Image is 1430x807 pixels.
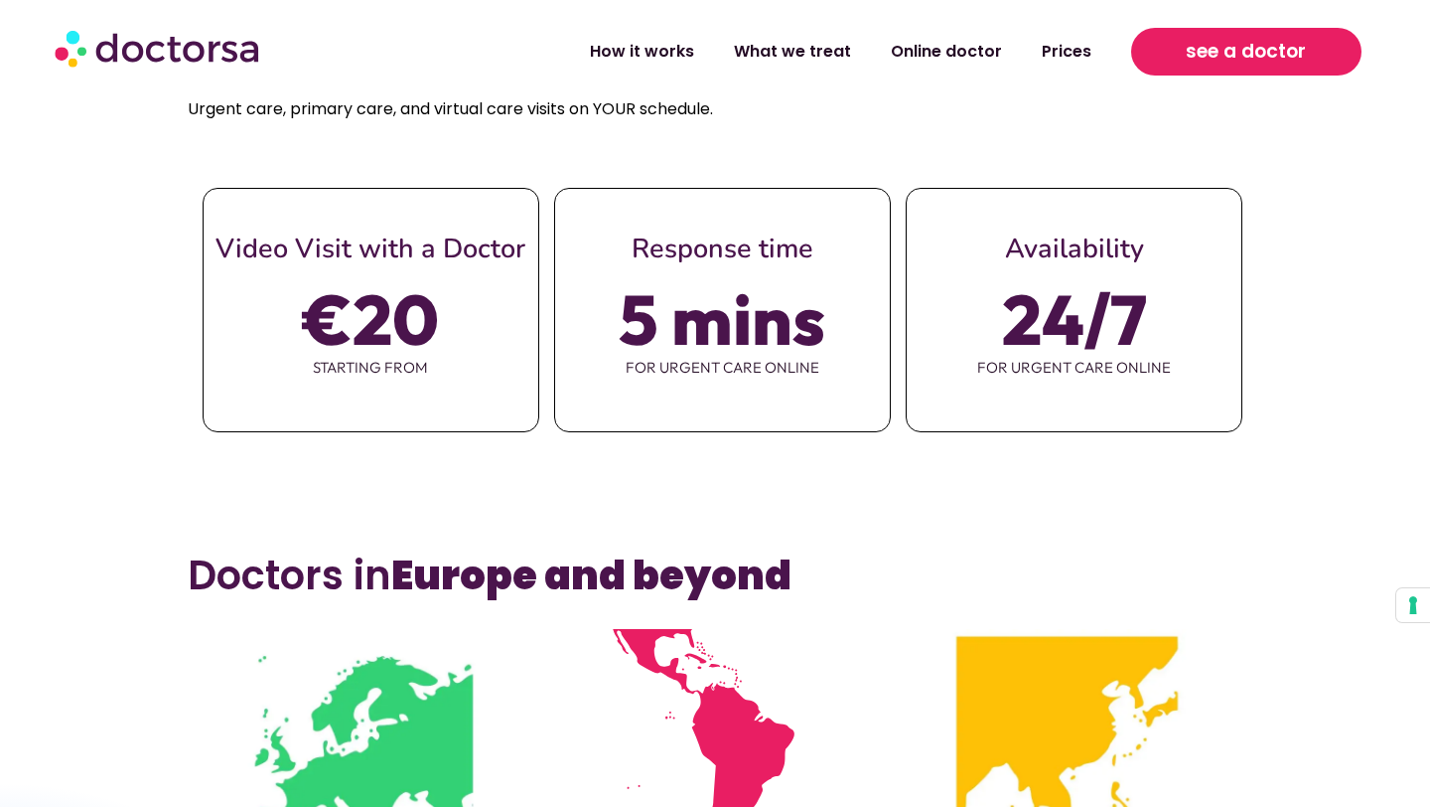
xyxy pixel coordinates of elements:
[1005,231,1144,267] span: Availability
[555,347,890,389] span: for urgent care online
[714,29,871,75] a: What we treat
[215,231,525,267] span: Video Visit with a Doctor
[1131,28,1361,76] a: see a doctor
[570,29,714,75] a: How it works
[1002,291,1147,347] span: 24/7
[204,347,538,389] span: starting from
[907,347,1241,389] span: for urgent care online
[1022,29,1111,75] a: Prices
[1396,588,1430,622] button: Your consent preferences for tracking technologies
[632,231,813,267] span: Response time
[1186,36,1306,68] span: see a doctor
[391,548,791,603] b: Europe and beyond
[378,29,1110,75] nav: Menu
[871,29,1022,75] a: Online doctor
[188,95,1243,123] p: Urgent care, primary care, and virtual care visits on YOUR schedule.
[619,291,825,347] span: 5 mins
[303,291,439,347] span: €20
[188,552,1243,599] h3: Doctors in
